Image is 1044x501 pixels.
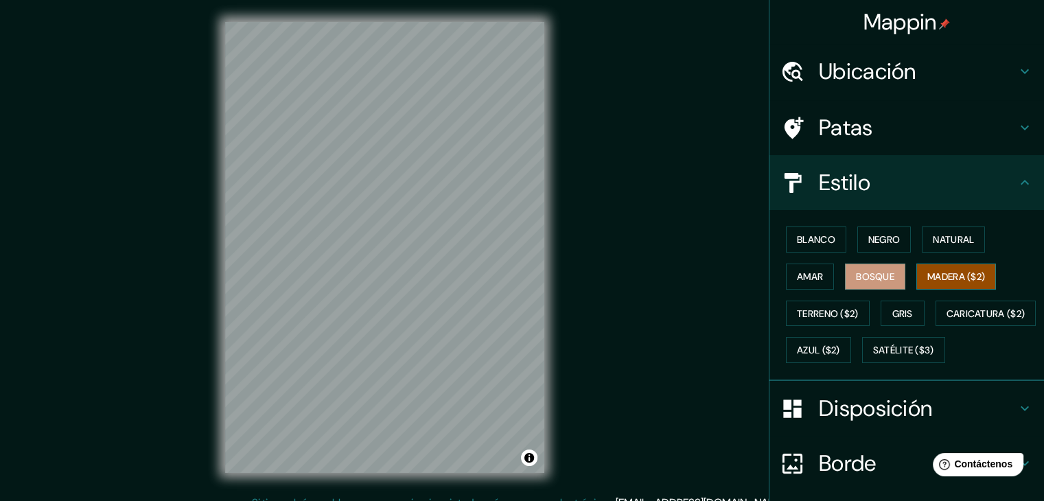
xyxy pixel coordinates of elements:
button: Caricatura ($2) [936,301,1036,327]
button: Activar o desactivar atribución [521,450,537,466]
font: Mappin [863,8,937,36]
button: Terreno ($2) [786,301,870,327]
div: Ubicación [769,44,1044,99]
button: Natural [922,226,985,253]
font: Amar [797,270,823,283]
font: Ubicación [819,57,916,86]
button: Blanco [786,226,846,253]
img: pin-icon.png [939,19,950,30]
font: Natural [933,233,974,246]
font: Azul ($2) [797,345,840,357]
font: Negro [868,233,901,246]
font: Gris [892,307,913,320]
font: Satélite ($3) [873,345,934,357]
font: Patas [819,113,873,142]
font: Terreno ($2) [797,307,859,320]
button: Madera ($2) [916,264,996,290]
iframe: Lanzador de widgets de ayuda [922,447,1029,486]
font: Estilo [819,168,870,197]
div: Borde [769,436,1044,491]
div: Disposición [769,381,1044,436]
div: Estilo [769,155,1044,210]
font: Caricatura ($2) [947,307,1025,320]
font: Blanco [797,233,835,246]
button: Amar [786,264,834,290]
button: Negro [857,226,912,253]
font: Disposición [819,394,932,423]
button: Azul ($2) [786,337,851,363]
font: Bosque [856,270,894,283]
button: Satélite ($3) [862,337,945,363]
button: Bosque [845,264,905,290]
canvas: Mapa [225,22,544,473]
div: Patas [769,100,1044,155]
font: Madera ($2) [927,270,985,283]
button: Gris [881,301,925,327]
font: Borde [819,449,877,478]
